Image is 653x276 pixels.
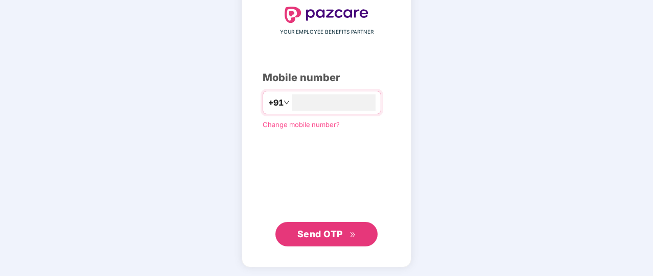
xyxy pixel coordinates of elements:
a: Change mobile number? [263,120,340,129]
div: Mobile number [263,70,390,86]
span: Send OTP [297,229,343,239]
span: +91 [268,96,284,109]
img: logo [285,7,368,23]
span: YOUR EMPLOYEE BENEFITS PARTNER [280,28,374,36]
span: double-right [349,232,356,238]
span: down [284,99,290,106]
button: Send OTPdouble-right [275,222,378,246]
